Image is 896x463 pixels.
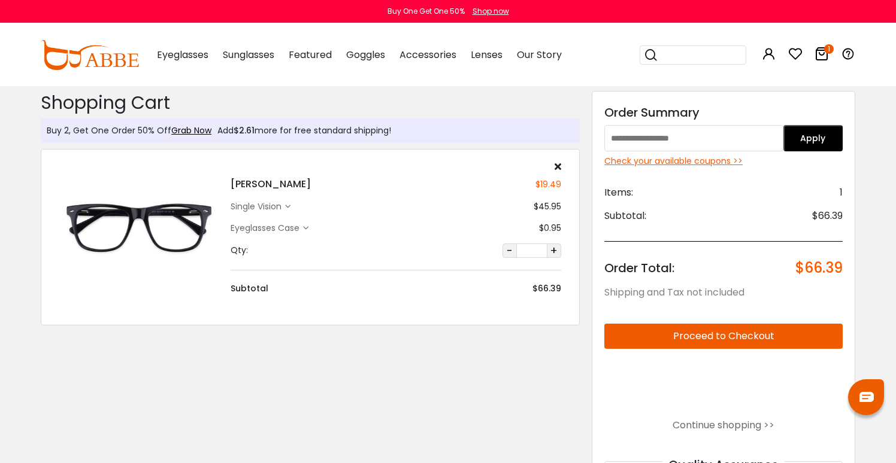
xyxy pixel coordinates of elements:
img: Montalvo [59,188,219,268]
a: Shop now [467,6,509,16]
div: single vision [231,200,285,213]
div: $19.49 [535,178,561,191]
span: Accessories [399,48,456,62]
h2: Shopping Cart [41,92,580,114]
div: Qty: [231,244,248,257]
div: Check your available coupons >> [604,155,843,167]
div: Subtotal [231,282,268,295]
span: Items: [604,185,633,200]
button: + [547,243,561,258]
button: Apply [783,125,843,151]
a: Continue shopping >> [673,418,774,432]
span: Sunglasses [223,48,274,62]
div: Add more for free standard shipping! [211,124,391,137]
span: Order Total: [604,260,674,276]
a: 1 [815,49,829,63]
div: Buy 2, Get One Order 50% Off [47,124,211,137]
div: $66.39 [532,282,561,295]
div: Buy One Get One 50% [388,6,465,17]
div: Shipping and Tax not included [604,285,843,300]
img: chat [859,392,874,402]
span: 1 [840,185,843,200]
img: abbeglasses.com [41,40,139,70]
div: $45.95 [534,200,561,213]
span: Our Story [517,48,562,62]
span: Subtotal: [604,209,646,223]
span: $66.39 [812,209,843,223]
button: Proceed to Checkout [604,324,843,349]
div: Shop now [473,6,509,17]
button: - [503,243,517,258]
span: $2.61 [234,124,255,136]
div: Eyeglasses Case [231,222,303,234]
div: $0.95 [539,222,561,234]
span: Lenses [471,48,503,62]
span: Featured [289,48,332,62]
span: Goggles [346,48,385,62]
div: Order Summary [604,103,843,121]
h4: [PERSON_NAME] [231,177,311,191]
span: $66.39 [795,260,843,276]
a: Grab Now [171,124,211,136]
span: Eyeglasses [157,48,208,62]
iframe: PayPal [604,358,843,408]
i: 1 [824,44,834,54]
